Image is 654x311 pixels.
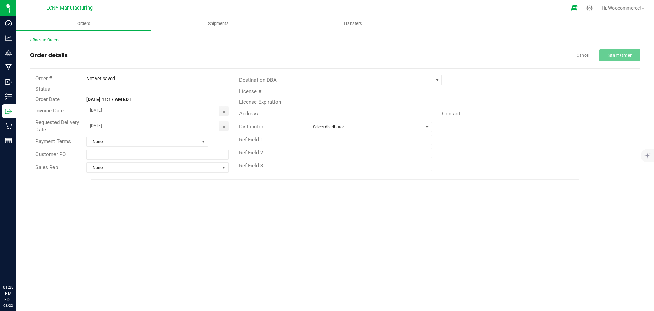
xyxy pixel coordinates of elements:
p: 08/22 [3,303,13,308]
span: Payment Terms [35,138,71,144]
inline-svg: Dashboard [5,20,12,27]
span: Status [35,86,50,92]
span: Order # [35,75,52,82]
span: Not yet saved [86,76,115,81]
span: Ref Field 1 [239,137,263,143]
span: Ref Field 3 [239,162,263,169]
inline-svg: Manufacturing [5,64,12,71]
span: Hi, Woocommerce! [602,5,641,11]
span: Toggle calendar [219,121,229,131]
a: Orders [16,16,151,31]
a: Transfers [285,16,420,31]
inline-svg: Inbound [5,79,12,85]
p: 01:28 PM EDT [3,284,13,303]
span: Order Date [35,96,60,102]
span: Customer PO [35,151,66,157]
span: Select distributor [307,122,423,132]
span: Sales Rep [35,164,58,170]
a: Cancel [577,53,589,58]
span: Distributor [239,124,263,130]
span: Shipments [199,20,238,27]
span: ECNY Manufacturing [46,5,93,11]
button: Start Order [599,49,640,61]
span: Requested Delivery Date [35,119,79,133]
a: Shipments [151,16,285,31]
span: Orders [68,20,99,27]
strong: [DATE] 11:17 AM EDT [86,97,132,102]
span: Transfers [334,20,371,27]
span: Open Ecommerce Menu [566,1,582,15]
inline-svg: Analytics [5,34,12,41]
inline-svg: Outbound [5,108,12,115]
inline-svg: Inventory [5,93,12,100]
iframe: Resource center [7,256,27,277]
span: None [87,163,219,172]
iframe: Resource center unread badge [20,255,28,264]
div: Manage settings [585,5,594,11]
span: Toggle calendar [219,106,229,116]
span: Invoice Date [35,108,64,114]
inline-svg: Grow [5,49,12,56]
span: Address [239,111,258,117]
div: Order details [30,51,68,59]
span: License # [239,88,261,95]
span: Contact [442,111,460,117]
a: Back to Orders [30,38,59,42]
inline-svg: Reports [5,137,12,144]
span: Ref Field 2 [239,150,263,156]
span: License Expiration [239,99,281,105]
span: Start Order [608,53,632,58]
inline-svg: Retail [5,123,12,129]
span: Destination DBA [239,77,277,83]
span: None [87,137,199,146]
